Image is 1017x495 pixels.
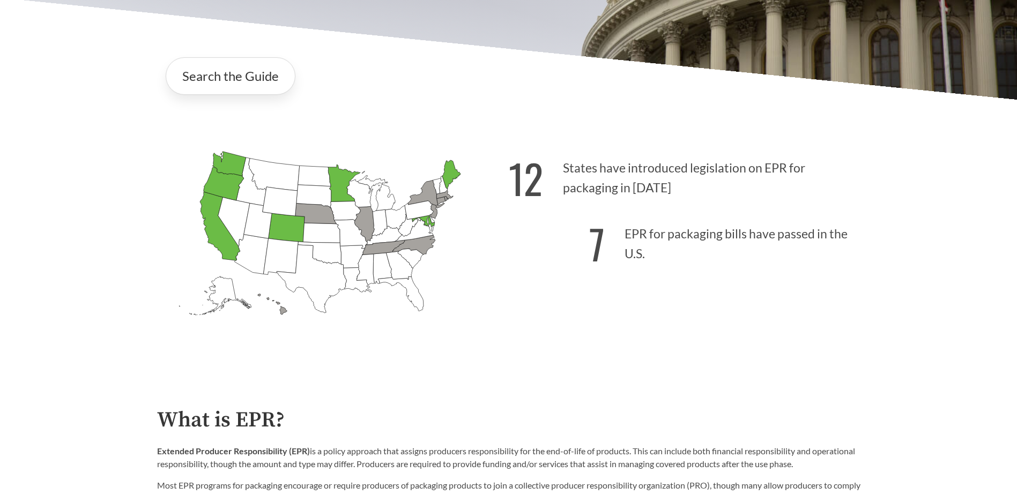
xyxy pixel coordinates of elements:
a: Search the Guide [166,57,295,95]
p: is a policy approach that assigns producers responsibility for the end-of-life of products. This ... [157,445,860,470]
strong: Extended Producer Responsibility (EPR) [157,446,310,456]
strong: 7 [589,214,605,273]
h2: What is EPR? [157,408,860,432]
p: EPR for packaging bills have passed in the U.S. [509,208,860,274]
p: States have introduced legislation on EPR for packaging in [DATE] [509,142,860,208]
strong: 12 [509,148,543,208]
